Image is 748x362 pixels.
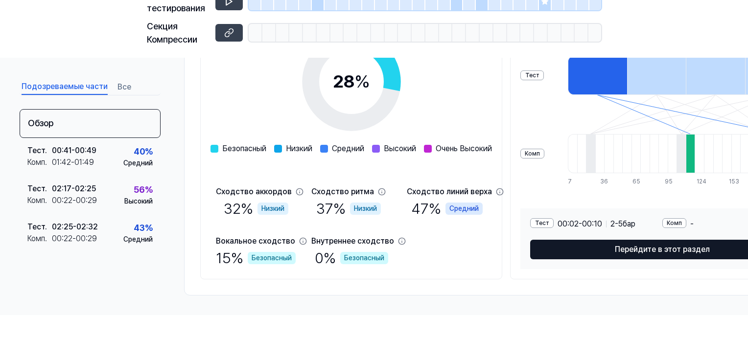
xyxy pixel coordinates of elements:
[45,158,47,167] ya-tr-span: .
[117,81,131,93] ya-tr-span: Все
[27,221,52,233] div: Тест .
[558,218,602,230] span: 00:02 - 00:10
[344,253,384,263] ya-tr-span: Безопасный
[525,149,540,158] ya-tr-span: Комп
[445,203,483,215] div: Средний
[52,145,96,157] div: 00:41 - 00:49
[618,219,623,228] ya-tr-span: 5
[224,198,288,220] div: 32 %
[729,177,738,186] div: 153
[52,221,98,233] div: 02:25 - 02:32
[407,187,492,196] ya-tr-span: Сходство линий верха
[384,143,416,155] span: Высокий
[147,21,197,45] ya-tr-span: Секция Компрессии
[568,177,577,186] div: 7
[697,177,706,186] div: 124
[27,158,45,167] ya-tr-span: Комп
[354,71,370,92] span: %
[252,253,292,263] ya-tr-span: Безопасный
[216,187,292,196] ya-tr-span: Сходство аккордов
[222,144,266,153] ya-tr-span: Безопасный
[123,159,153,167] ya-tr-span: Средний
[665,177,674,186] div: 95
[134,145,153,158] div: 40 %
[22,81,108,92] ya-tr-span: Подозреваемые части
[28,118,53,128] ya-tr-span: Обзор
[52,157,94,168] div: 01:42 - 01:49
[286,144,312,153] ya-tr-span: Низкий
[52,183,96,195] div: 02:17 - 02:25
[615,219,618,228] ya-tr-span: -
[134,221,153,234] div: 43 %
[45,146,47,155] ya-tr-span: .
[411,198,483,220] div: 47 %
[216,236,295,246] ya-tr-span: Вокальное сходство
[610,219,615,228] ya-tr-span: 2
[216,247,296,269] div: 15 %
[535,219,549,227] ya-tr-span: Тест
[667,219,682,227] ya-tr-span: Комп
[52,233,97,245] div: 00:22 - 00:29
[27,195,52,206] div: Комп .
[315,247,388,269] div: 0 %
[311,236,394,246] ya-tr-span: Внутреннее сходство
[27,146,45,155] ya-tr-span: Тест
[600,177,609,186] div: 36
[316,198,381,220] div: 37 %
[52,195,97,206] div: 00:22 - 00:29
[354,204,377,214] ya-tr-span: Низкий
[134,183,153,196] div: 56 %
[27,233,52,245] div: Комп .
[332,143,364,155] span: Средний
[123,234,153,245] div: Средний
[311,187,374,196] ya-tr-span: Сходство ритма
[27,183,52,195] div: Тест .
[261,204,284,214] ya-tr-span: Низкий
[525,71,539,80] ya-tr-span: Тест
[333,68,370,95] div: 28
[623,219,635,228] ya-tr-span: бар
[124,197,153,205] ya-tr-span: Высокий
[436,144,492,153] ya-tr-span: Очень Высокий
[615,244,710,255] ya-tr-span: Перейдите в этот раздел
[632,177,642,186] div: 65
